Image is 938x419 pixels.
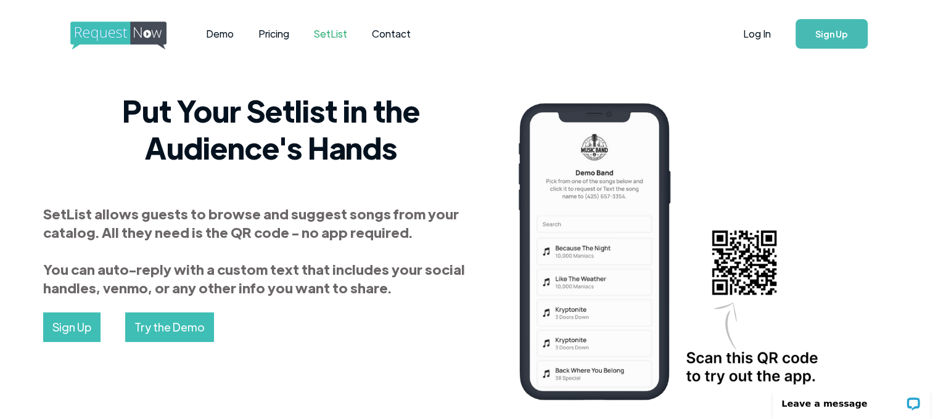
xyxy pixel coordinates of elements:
iframe: LiveChat chat widget [765,380,938,419]
a: Sign Up [796,19,868,49]
a: Log In [731,12,783,55]
a: Try the Demo [125,312,214,342]
a: SetList [302,15,360,53]
a: Pricing [246,15,302,53]
a: Demo [194,15,246,53]
img: requestnow logo [70,22,189,50]
a: Contact [360,15,423,53]
a: home [70,22,163,46]
h2: Put Your Setlist in the Audience's Hands [43,92,499,166]
strong: SetList allows guests to browse and suggest songs from your catalog. All they need is the QR code... [43,205,465,296]
a: Sign Up [43,312,101,342]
